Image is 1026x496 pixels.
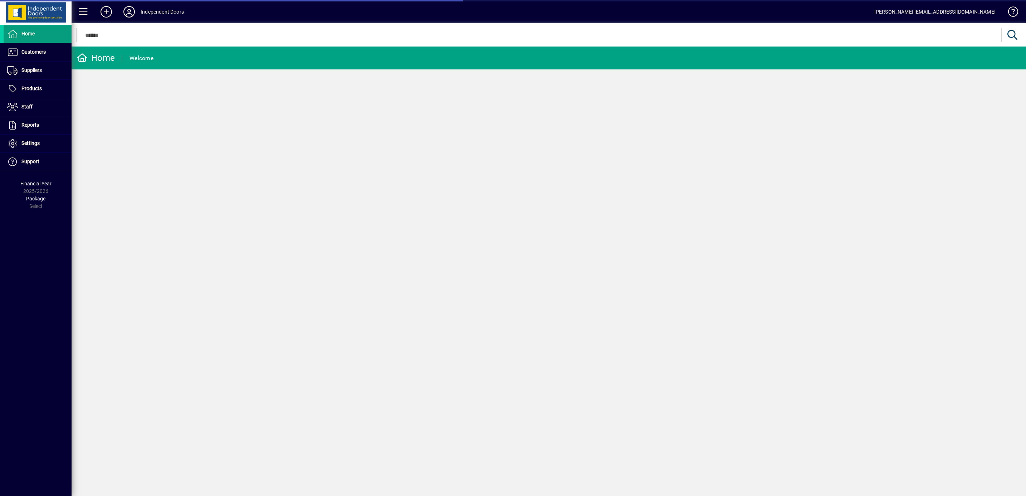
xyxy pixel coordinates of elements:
[21,159,39,164] span: Support
[21,140,40,146] span: Settings
[4,62,72,79] a: Suppliers
[874,6,996,18] div: [PERSON_NAME] [EMAIL_ADDRESS][DOMAIN_NAME]
[21,86,42,91] span: Products
[141,6,184,18] div: Independent Doors
[4,43,72,61] a: Customers
[26,196,45,201] span: Package
[130,53,153,64] div: Welcome
[4,153,72,171] a: Support
[95,5,118,18] button: Add
[4,135,72,152] a: Settings
[21,67,42,73] span: Suppliers
[4,116,72,134] a: Reports
[1003,1,1017,25] a: Knowledge Base
[21,31,35,37] span: Home
[77,52,115,64] div: Home
[20,181,52,186] span: Financial Year
[4,98,72,116] a: Staff
[21,49,46,55] span: Customers
[21,104,33,110] span: Staff
[4,80,72,98] a: Products
[118,5,141,18] button: Profile
[21,122,39,128] span: Reports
